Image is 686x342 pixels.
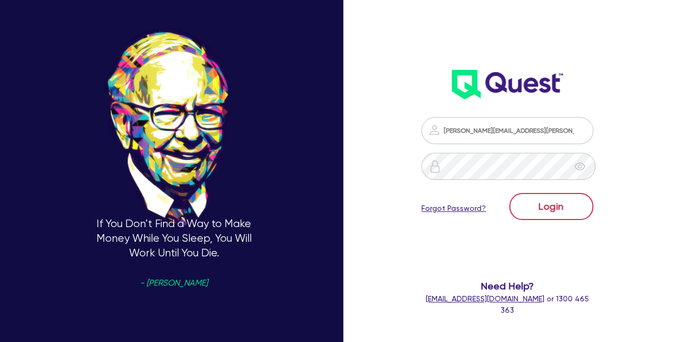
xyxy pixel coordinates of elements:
[426,294,589,314] span: or 1300 465 363
[509,193,593,220] button: Login
[574,161,585,172] span: eye
[452,70,563,99] img: wH2k97JdezQIQAAAABJRU5ErkJggg==
[140,279,208,287] span: - [PERSON_NAME]
[428,160,441,173] img: icon-password
[426,294,544,303] a: [EMAIL_ADDRESS][DOMAIN_NAME]
[421,117,593,144] input: Email address
[421,279,593,293] span: Need Help?
[428,124,441,137] img: icon-password
[421,203,486,214] a: Forgot Password?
